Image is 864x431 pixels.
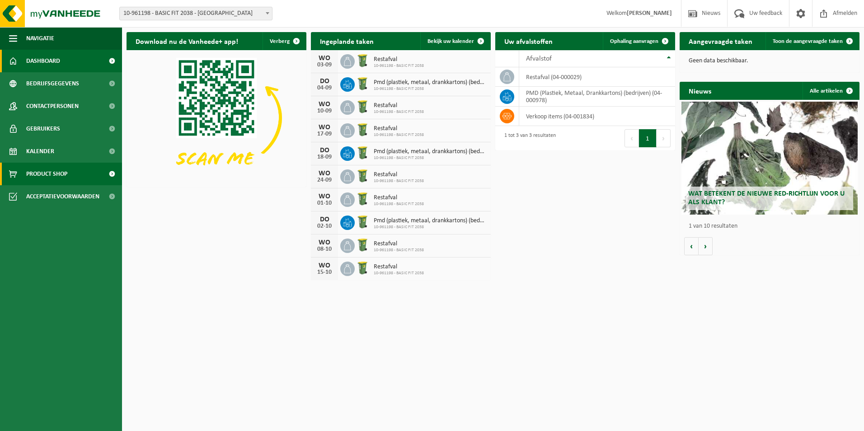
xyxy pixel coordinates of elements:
[427,38,474,44] span: Bekijk uw kalender
[26,117,60,140] span: Gebruikers
[26,72,79,95] span: Bedrijfsgegevens
[688,190,845,206] span: Wat betekent de nieuwe RED-richtlijn voor u als klant?
[526,55,552,62] span: Afvalstof
[519,67,675,87] td: restafval (04-000029)
[119,7,272,20] span: 10-961198 - BASIC FIT 2038 - BRUSSEL
[374,201,424,207] span: 10-961198 - BASIC FIT 2038
[374,155,486,161] span: 10-961198 - BASIC FIT 2038
[639,129,657,147] button: 1
[519,107,675,126] td: verkoop items (04-001834)
[374,263,424,271] span: Restafval
[315,177,333,183] div: 24-09
[495,32,562,50] h2: Uw afvalstoffen
[689,223,855,230] p: 1 van 10 resultaten
[355,145,370,160] img: WB-0240-HPE-GN-51
[315,200,333,206] div: 01-10
[355,53,370,68] img: WB-0240-HPE-GN-51
[315,216,333,223] div: DO
[315,246,333,253] div: 08-10
[311,32,383,50] h2: Ingeplande taken
[374,194,424,201] span: Restafval
[681,102,858,215] a: Wat betekent de nieuwe RED-richtlijn voor u als klant?
[680,32,761,50] h2: Aangevraagde taken
[374,56,424,63] span: Restafval
[610,38,658,44] span: Ophaling aanvragen
[803,82,859,100] a: Alle artikelen
[26,140,54,163] span: Kalender
[315,154,333,160] div: 18-09
[26,50,60,72] span: Dashboard
[374,248,424,253] span: 10-961198 - BASIC FIT 2038
[420,32,490,50] a: Bekijk uw kalender
[315,62,333,68] div: 03-09
[680,82,720,99] h2: Nieuws
[374,125,424,132] span: Restafval
[355,214,370,230] img: WB-0240-HPE-GN-51
[26,163,67,185] span: Product Shop
[689,58,850,64] p: Geen data beschikbaar.
[657,129,671,147] button: Next
[315,101,333,108] div: WO
[127,32,247,50] h2: Download nu de Vanheede+ app!
[355,191,370,206] img: WB-0240-HPE-GN-51
[315,131,333,137] div: 17-09
[355,76,370,91] img: WB-0240-HPE-GN-51
[315,85,333,91] div: 04-09
[315,55,333,62] div: WO
[315,193,333,200] div: WO
[26,27,54,50] span: Navigatie
[374,132,424,138] span: 10-961198 - BASIC FIT 2038
[315,223,333,230] div: 02-10
[355,168,370,183] img: WB-0240-HPE-GN-51
[355,99,370,114] img: WB-0240-HPE-GN-51
[355,237,370,253] img: WB-0240-HPE-GN-51
[765,32,859,50] a: Toon de aangevraagde taken
[374,109,424,115] span: 10-961198 - BASIC FIT 2038
[627,10,672,17] strong: [PERSON_NAME]
[315,269,333,276] div: 15-10
[773,38,843,44] span: Toon de aangevraagde taken
[355,122,370,137] img: WB-0240-HPE-GN-51
[603,32,674,50] a: Ophaling aanvragen
[374,102,424,109] span: Restafval
[374,217,486,225] span: Pmd (plastiek, metaal, drankkartons) (bedrijven)
[374,79,486,86] span: Pmd (plastiek, metaal, drankkartons) (bedrijven)
[263,32,305,50] button: Verberg
[374,86,486,92] span: 10-961198 - BASIC FIT 2038
[315,78,333,85] div: DO
[270,38,290,44] span: Verberg
[315,147,333,154] div: DO
[315,108,333,114] div: 10-09
[374,63,424,69] span: 10-961198 - BASIC FIT 2038
[26,95,79,117] span: Contactpersonen
[315,170,333,177] div: WO
[374,148,486,155] span: Pmd (plastiek, metaal, drankkartons) (bedrijven)
[127,50,306,185] img: Download de VHEPlus App
[374,178,424,184] span: 10-961198 - BASIC FIT 2038
[500,128,556,148] div: 1 tot 3 van 3 resultaten
[699,237,713,255] button: Volgende
[315,124,333,131] div: WO
[120,7,272,20] span: 10-961198 - BASIC FIT 2038 - BRUSSEL
[374,171,424,178] span: Restafval
[374,240,424,248] span: Restafval
[374,271,424,276] span: 10-961198 - BASIC FIT 2038
[684,237,699,255] button: Vorige
[315,262,333,269] div: WO
[625,129,639,147] button: Previous
[355,260,370,276] img: WB-0240-HPE-GN-51
[26,185,99,208] span: Acceptatievoorwaarden
[315,239,333,246] div: WO
[374,225,486,230] span: 10-961198 - BASIC FIT 2038
[519,87,675,107] td: PMD (Plastiek, Metaal, Drankkartons) (bedrijven) (04-000978)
